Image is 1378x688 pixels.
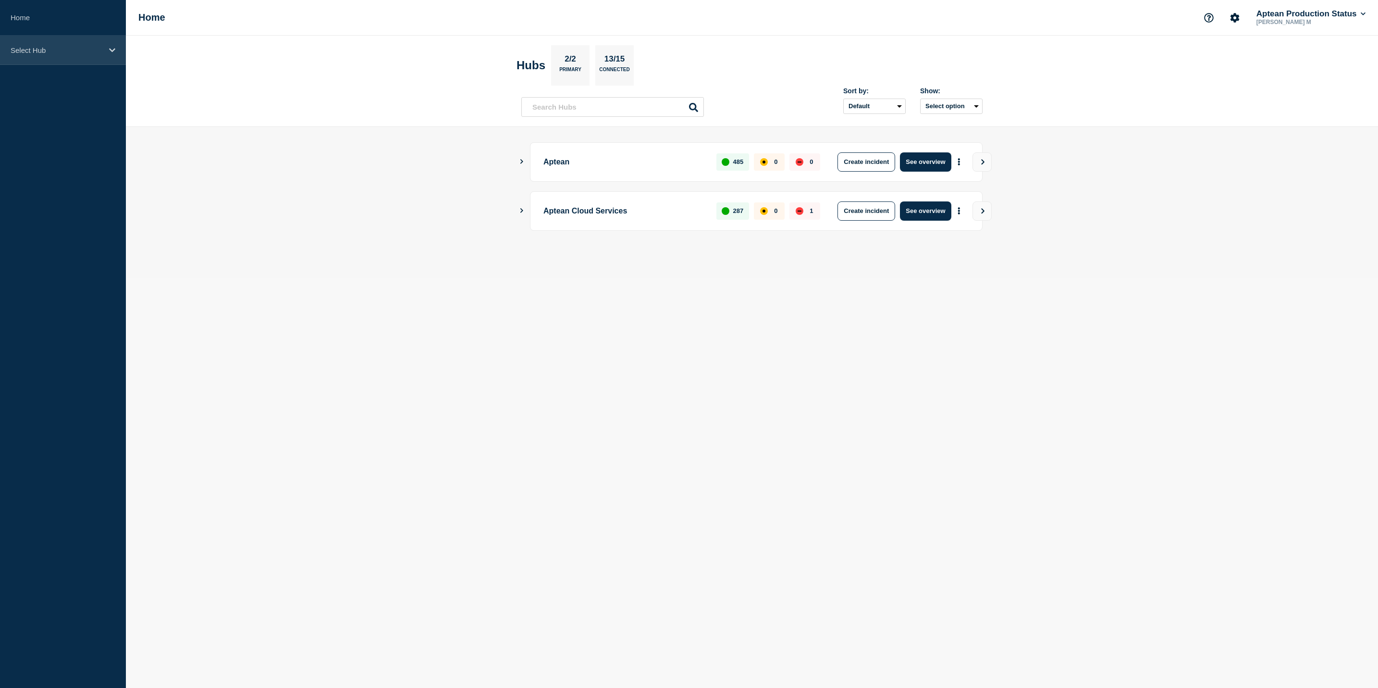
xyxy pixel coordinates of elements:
select: Sort by [843,99,906,114]
button: View [972,152,992,172]
p: 2/2 [561,54,580,67]
h1: Home [138,12,165,23]
button: Support [1199,8,1219,28]
p: [PERSON_NAME] M [1255,19,1354,25]
button: Select option [920,99,983,114]
button: More actions [953,202,965,220]
button: Show Connected Hubs [519,207,524,214]
p: Select Hub [11,46,103,54]
button: Create incident [837,152,895,172]
p: 13/15 [601,54,628,67]
p: 1 [810,207,813,214]
div: Show: [920,87,983,95]
input: Search Hubs [521,97,704,117]
div: down [796,207,803,215]
div: affected [760,207,768,215]
p: 287 [733,207,744,214]
p: 485 [733,158,744,165]
button: See overview [900,201,951,221]
div: up [722,207,729,215]
p: 0 [810,158,813,165]
p: Primary [559,67,581,77]
button: Aptean Production Status [1255,9,1367,19]
p: Aptean Cloud Services [543,201,705,221]
div: affected [760,158,768,166]
p: 0 [774,207,777,214]
button: Account settings [1225,8,1245,28]
button: Show Connected Hubs [519,158,524,165]
h2: Hubs [517,59,545,72]
p: Connected [599,67,629,77]
div: down [796,158,803,166]
button: View [972,201,992,221]
div: up [722,158,729,166]
p: Aptean [543,152,705,172]
button: More actions [953,153,965,171]
button: Create incident [837,201,895,221]
p: 0 [774,158,777,165]
button: See overview [900,152,951,172]
div: Sort by: [843,87,906,95]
